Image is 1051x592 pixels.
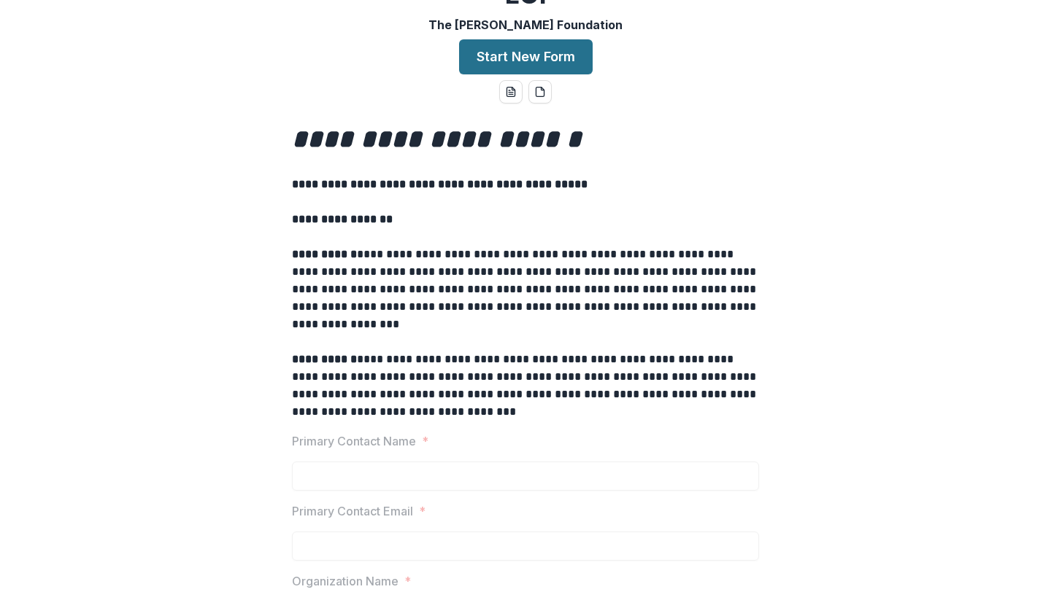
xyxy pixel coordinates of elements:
p: The [PERSON_NAME] Foundation [428,16,623,34]
button: Start New Form [459,39,593,74]
button: pdf-download [528,80,552,104]
p: Primary Contact Email [292,502,413,520]
button: word-download [499,80,523,104]
p: Organization Name [292,572,399,590]
p: Primary Contact Name [292,432,416,450]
